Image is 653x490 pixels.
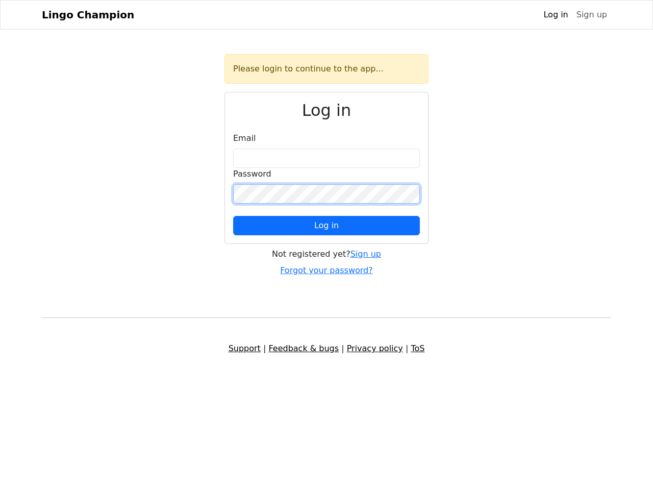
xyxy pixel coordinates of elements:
div: Please login to continue to the app... [224,54,429,84]
a: Sign up [572,5,611,25]
a: Support [229,344,261,353]
label: Email [233,132,256,144]
label: Password [233,168,271,180]
a: Feedback & bugs [268,344,339,353]
a: Privacy policy [347,344,403,353]
button: Log in [233,216,420,235]
a: Log in [539,5,572,25]
div: Not registered yet? [224,248,429,260]
a: Sign up [350,249,381,259]
h2: Log in [233,101,420,120]
div: | | | [36,342,617,355]
a: Lingo Champion [42,5,134,25]
a: Forgot your password? [280,265,373,275]
span: Log in [314,220,339,230]
a: ToS [411,344,424,353]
